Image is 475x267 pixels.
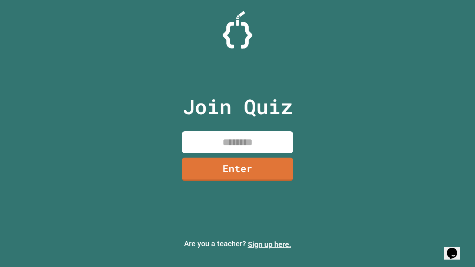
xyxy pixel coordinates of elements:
a: Sign up here. [248,240,291,249]
a: Enter [182,158,293,181]
img: Logo.svg [223,11,252,49]
iframe: chat widget [444,237,468,260]
p: Are you a teacher? [6,238,469,250]
p: Join Quiz [183,91,293,122]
